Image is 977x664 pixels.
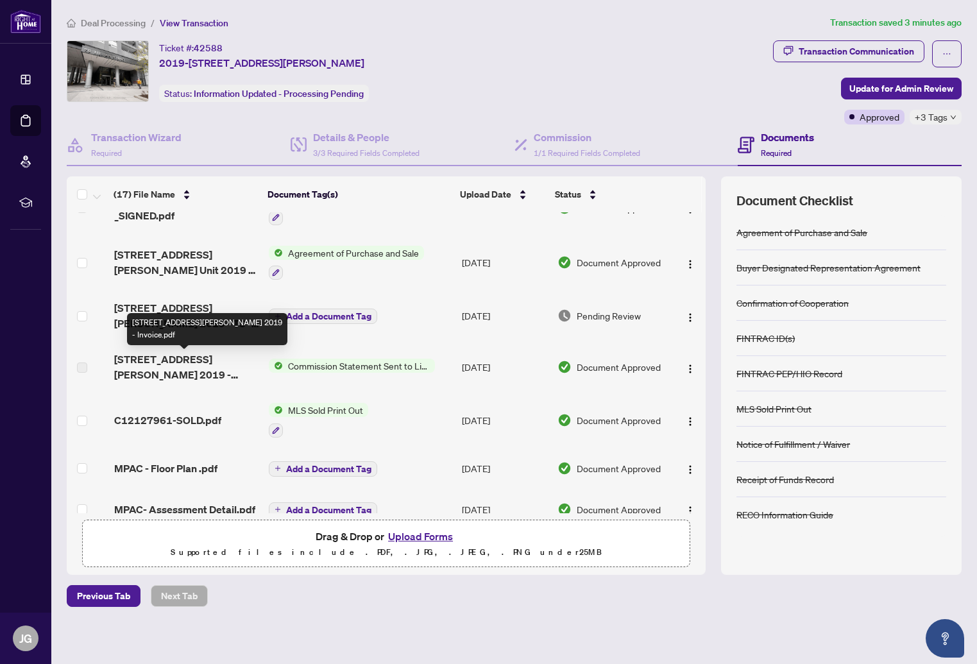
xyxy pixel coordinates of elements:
[577,413,661,427] span: Document Approved
[316,528,457,545] span: Drag & Drop or
[849,78,953,99] span: Update for Admin Review
[269,246,424,280] button: Status IconAgreement of Purchase and Sale
[736,507,833,522] div: RECO Information Guide
[91,148,122,158] span: Required
[283,359,435,373] span: Commission Statement Sent to Listing Brokerage
[313,130,420,145] h4: Details & People
[926,619,964,658] button: Open asap
[81,17,146,29] span: Deal Processing
[557,413,572,427] img: Document Status
[269,403,368,438] button: Status IconMLS Sold Print Out
[557,502,572,516] img: Document Status
[457,235,552,291] td: [DATE]
[194,42,223,54] span: 42588
[114,247,259,278] span: [STREET_ADDRESS][PERSON_NAME] Unit 2019 - Complete.pdf
[680,252,701,273] button: Logo
[455,176,550,212] th: Upload Date
[114,413,221,428] span: C12127961-SOLD.pdf
[286,506,371,515] span: Add a Document Tag
[269,307,377,324] button: Add a Document Tag
[159,55,364,71] span: 2019-[STREET_ADDRESS][PERSON_NAME]
[457,448,552,489] td: [DATE]
[680,357,701,377] button: Logo
[194,88,364,99] span: Information Updated - Processing Pending
[799,41,914,62] div: Transaction Communication
[127,313,287,345] div: [STREET_ADDRESS][PERSON_NAME] 2019 - Invoice.pdf
[577,461,661,475] span: Document Approved
[860,110,899,124] span: Approved
[942,49,951,58] span: ellipsis
[736,225,867,239] div: Agreement of Purchase and Sale
[680,305,701,326] button: Logo
[685,464,695,475] img: Logo
[534,130,640,145] h4: Commission
[685,506,695,516] img: Logo
[83,520,690,568] span: Drag & Drop orUpload FormsSupported files include .PDF, .JPG, .JPEG, .PNG under25MB
[557,309,572,323] img: Document Status
[557,255,572,269] img: Document Status
[550,176,668,212] th: Status
[91,130,182,145] h4: Transaction Wizard
[685,416,695,427] img: Logo
[534,148,640,158] span: 1/1 Required Fields Completed
[19,629,32,647] span: JG
[151,15,155,30] li: /
[680,410,701,430] button: Logo
[736,472,834,486] div: Receipt of Funds Record
[761,148,792,158] span: Required
[283,403,368,417] span: MLS Sold Print Out
[90,545,682,560] p: Supported files include .PDF, .JPG, .JPEG, .PNG under 25 MB
[114,352,259,382] span: [STREET_ADDRESS][PERSON_NAME] 2019 - Invoice.pdf
[457,489,552,530] td: [DATE]
[841,78,962,99] button: Update for Admin Review
[773,40,924,62] button: Transaction Communication
[114,461,217,476] span: MPAC - Floor Plan .pdf
[151,585,208,607] button: Next Tab
[736,331,795,345] div: FINTRAC ID(s)
[680,499,701,520] button: Logo
[159,85,369,102] div: Status:
[262,176,455,212] th: Document Tag(s)
[577,502,661,516] span: Document Approved
[283,246,424,260] span: Agreement of Purchase and Sale
[557,461,572,475] img: Document Status
[275,465,281,472] span: plus
[269,403,283,417] img: Status Icon
[286,464,371,473] span: Add a Document Tag
[269,309,377,324] button: Add a Document Tag
[269,359,435,373] button: Status IconCommission Statement Sent to Listing Brokerage
[685,312,695,323] img: Logo
[830,15,962,30] article: Transaction saved 3 minutes ago
[736,192,853,210] span: Document Checklist
[736,296,849,310] div: Confirmation of Cooperation
[577,309,641,323] span: Pending Review
[460,187,511,201] span: Upload Date
[160,17,228,29] span: View Transaction
[114,502,255,517] span: MPAC- Assessment Detail.pdf
[457,341,552,393] td: [DATE]
[950,114,956,121] span: down
[457,393,552,448] td: [DATE]
[77,586,130,606] span: Previous Tab
[577,360,661,374] span: Document Approved
[761,130,814,145] h4: Documents
[114,187,175,201] span: (17) File Name
[680,458,701,479] button: Logo
[275,506,281,513] span: plus
[269,502,377,518] button: Add a Document Tag
[557,360,572,374] img: Document Status
[67,585,140,607] button: Previous Tab
[269,359,283,373] img: Status Icon
[269,246,283,260] img: Status Icon
[269,461,377,477] button: Add a Document Tag
[269,460,377,477] button: Add a Document Tag
[108,176,262,212] th: (17) File Name
[457,290,552,341] td: [DATE]
[577,255,661,269] span: Document Approved
[269,501,377,518] button: Add a Document Tag
[736,402,811,416] div: MLS Sold Print Out
[114,300,259,331] span: [STREET_ADDRESS][PERSON_NAME] 2019 - TS - AGENT TO REVIEW.pdf
[685,259,695,269] img: Logo
[67,19,76,28] span: home
[736,437,850,451] div: Notice of Fulfillment / Waiver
